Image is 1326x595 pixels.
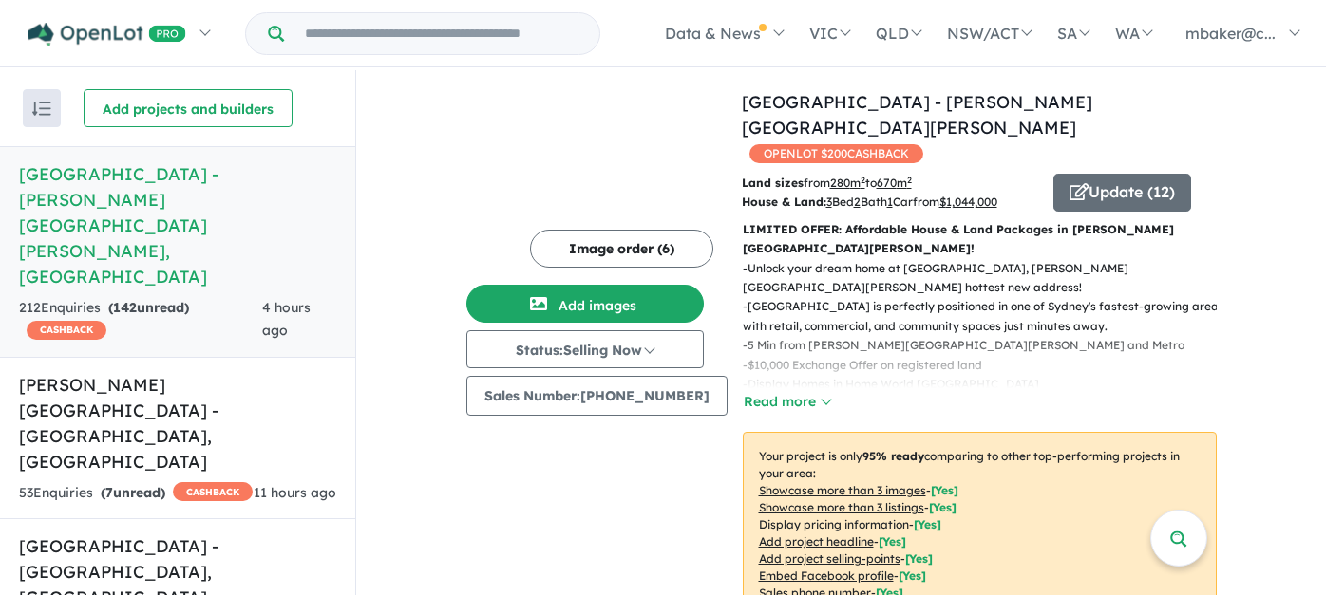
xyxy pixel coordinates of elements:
u: 280 m [830,176,865,190]
span: 4 hours ago [262,299,311,339]
u: 670 m [877,176,912,190]
input: Try estate name, suburb, builder or developer [288,13,596,54]
u: $ 1,044,000 [939,195,997,209]
button: Image order (6) [530,230,713,268]
span: 142 [113,299,137,316]
strong: ( unread) [108,299,189,316]
span: [ Yes ] [905,551,933,566]
span: [ Yes ] [914,517,941,531]
button: Status:Selling Now [466,330,704,368]
span: CASHBACK [173,482,253,501]
span: 7 [105,484,113,501]
sup: 2 [861,175,865,185]
span: [ Yes ] [931,483,958,497]
span: CASHBACK [27,321,106,340]
img: sort.svg [32,102,51,116]
button: Add images [466,285,704,323]
u: 3 [826,195,832,209]
b: Land sizes [742,176,804,190]
h5: [PERSON_NAME][GEOGRAPHIC_DATA] - [GEOGRAPHIC_DATA] , [GEOGRAPHIC_DATA] [19,372,336,474]
strong: ( unread) [101,484,165,501]
sup: 2 [907,175,912,185]
span: to [865,176,912,190]
u: Display pricing information [759,517,909,531]
p: - Display Homes in Home World [GEOGRAPHIC_DATA] [743,375,1232,394]
p: LIMITED OFFER: Affordable House & Land Packages in [PERSON_NAME][GEOGRAPHIC_DATA][PERSON_NAME]! [743,220,1217,259]
p: from [742,174,1039,193]
h5: [GEOGRAPHIC_DATA] - [PERSON_NAME][GEOGRAPHIC_DATA][PERSON_NAME] , [GEOGRAPHIC_DATA] [19,161,336,289]
p: - 5 Min from [PERSON_NAME][GEOGRAPHIC_DATA][PERSON_NAME] and Metro [743,336,1232,355]
span: [ Yes ] [899,568,926,583]
b: House & Land: [742,195,826,209]
b: 95 % ready [862,449,924,463]
p: - Unlock your dream home at [GEOGRAPHIC_DATA], [PERSON_NAME][GEOGRAPHIC_DATA][PERSON_NAME] hottes... [743,259,1232,298]
div: 53 Enquir ies [19,482,253,505]
button: Sales Number:[PHONE_NUMBER] [466,376,728,416]
u: 1 [887,195,893,209]
u: Add project headline [759,534,874,549]
u: 2 [854,195,861,209]
span: 11 hours ago [254,484,336,501]
u: Embed Facebook profile [759,568,894,583]
button: Read more [743,391,832,413]
button: Update (12) [1053,174,1191,212]
button: Add projects and builders [84,89,293,127]
span: [ Yes ] [929,500,957,514]
span: OPENLOT $ 200 CASHBACK [749,144,923,163]
a: [GEOGRAPHIC_DATA] - [PERSON_NAME][GEOGRAPHIC_DATA][PERSON_NAME] [742,91,1092,139]
span: mbaker@c... [1185,24,1276,43]
img: Openlot PRO Logo White [28,23,186,46]
u: Showcase more than 3 images [759,483,926,497]
span: [ Yes ] [879,534,906,549]
p: - [GEOGRAPHIC_DATA] is perfectly positioned in one of Sydney's fastest-growing areas, with retail... [743,297,1232,336]
u: Add project selling-points [759,551,900,566]
div: 212 Enquir ies [19,297,262,343]
u: Showcase more than 3 listings [759,500,924,514]
p: - $10,000 Exchange Offer on registered land [743,356,1232,375]
p: Bed Bath Car from [742,193,1039,212]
